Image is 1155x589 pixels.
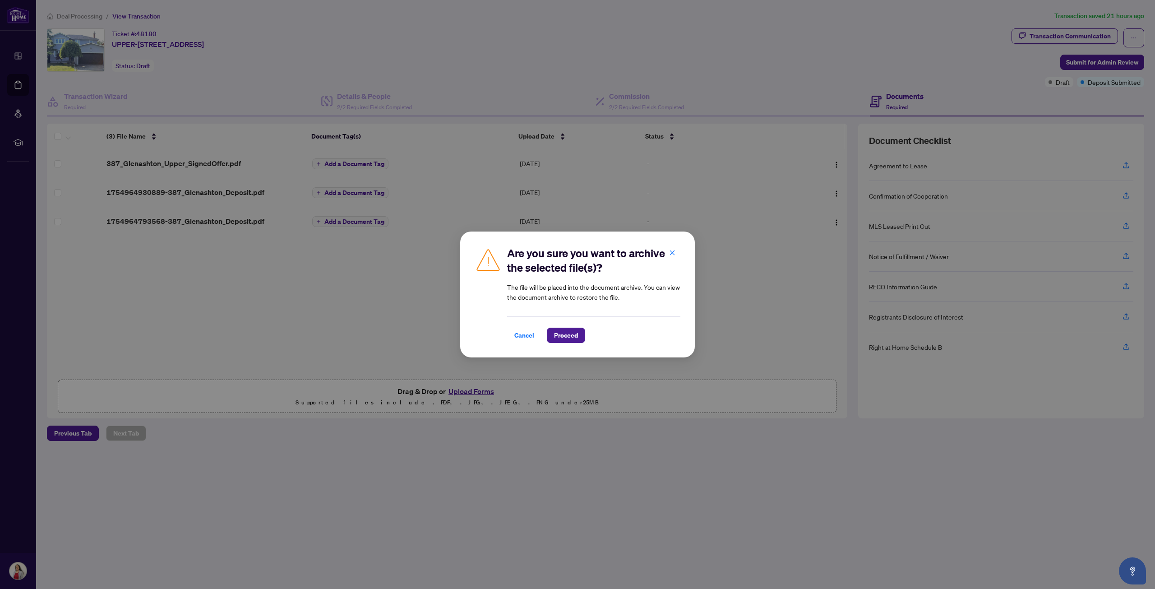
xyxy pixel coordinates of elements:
[507,282,680,302] article: The file will be placed into the document archive. You can view the document archive to restore t...
[514,328,534,343] span: Cancel
[1119,557,1146,584] button: Open asap
[669,250,675,256] span: close
[554,328,578,343] span: Proceed
[547,328,585,343] button: Proceed
[507,328,541,343] button: Cancel
[475,246,502,273] img: Caution Icon
[507,246,680,275] h2: Are you sure you want to archive the selected file(s)?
